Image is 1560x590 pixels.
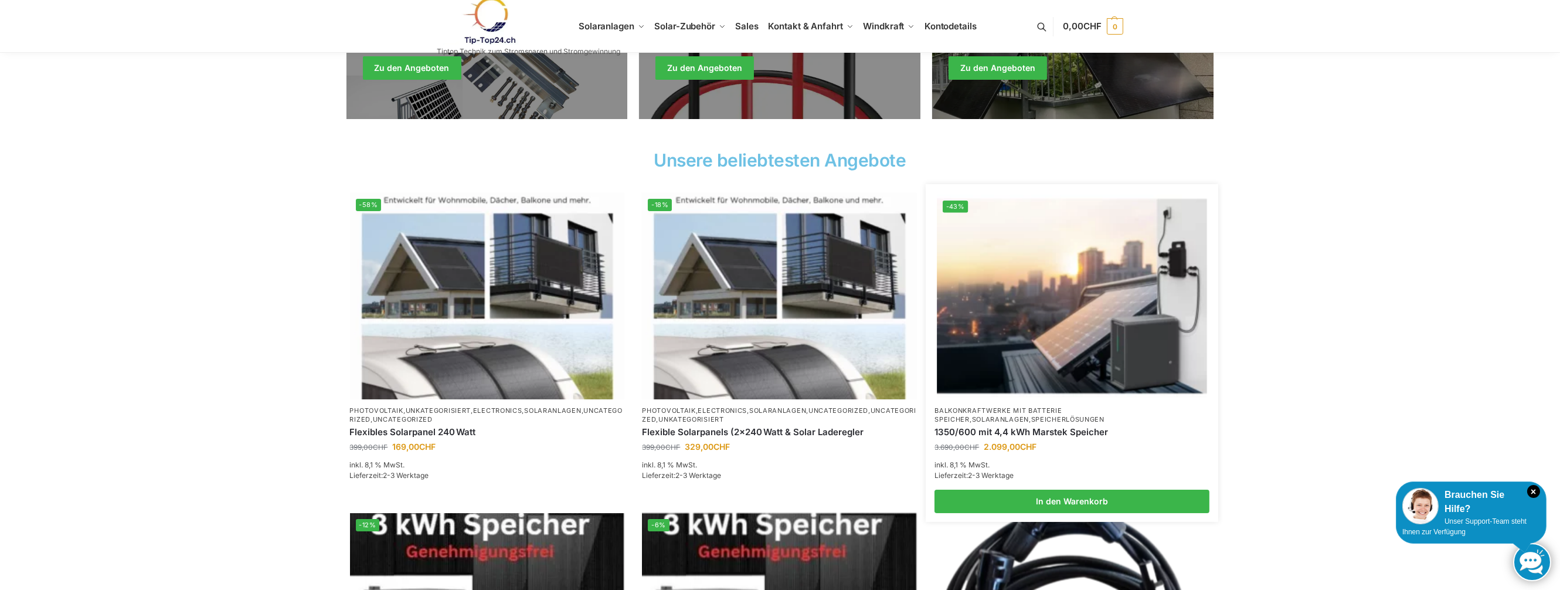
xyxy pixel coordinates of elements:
[642,460,917,470] p: inkl. 8,1 % MwSt.
[934,426,1209,438] a: 1350/600 mit 4,4 kWh Marstek Speicher
[937,195,1207,397] a: -43%Balkonkraftwerk mit Marstek Speicher
[934,406,1062,423] a: Balkonkraftwerke mit Batterie Speicher
[934,490,1209,513] a: In den Warenkorb legen: „1350/600 mit 4,4 kWh Marstek Speicher“
[1107,18,1123,35] span: 0
[972,415,1029,423] a: Solaranlagen
[1020,442,1036,452] span: CHF
[808,406,868,415] a: Uncategorized
[1402,517,1527,536] span: Unser Support-Team steht Ihnen zur Verfügung
[713,442,730,452] span: CHF
[350,460,625,470] p: inkl. 8,1 % MwSt.
[1527,485,1540,498] i: Schließen
[437,48,621,55] p: Tiptop Technik zum Stromsparen und Stromgewinnung
[639,2,920,119] a: Holiday Style
[1402,488,1439,524] img: Customer service
[524,406,581,415] a: Solaranlagen
[685,442,730,452] bdi: 329,00
[769,21,843,32] span: Kontakt & Anfahrt
[642,406,695,415] a: Photovoltaik
[350,193,625,399] img: Balkon-Terrassen-Kraftwerke 8
[968,471,1014,480] span: 2-3 Werktage
[932,2,1214,119] a: Winter Jackets
[654,21,715,32] span: Solar-Zubehör
[420,442,436,452] span: CHF
[346,151,1214,169] h2: Unsere beliebtesten Angebote
[1083,21,1102,32] span: CHF
[350,406,625,425] p: , , , , ,
[984,442,1036,452] bdi: 2.099,00
[665,443,680,452] span: CHF
[934,443,979,452] bdi: 3.690,00
[1063,9,1123,44] a: 0,00CHF 0
[698,406,747,415] a: Electronics
[675,471,721,480] span: 2-3 Werktage
[863,21,904,32] span: Windkraft
[393,442,436,452] bdi: 169,00
[642,471,721,480] span: Lieferzeit:
[350,406,623,423] a: Uncategorized
[350,193,625,399] a: -58%Flexible Solar Module für Wohnmobile Camping Balkon
[579,21,634,32] span: Solaranlagen
[350,406,403,415] a: Photovoltaik
[736,21,759,32] span: Sales
[1031,415,1104,423] a: Speicherlösungen
[642,406,916,423] a: Uncategorized
[473,406,522,415] a: Electronics
[934,460,1209,470] p: inkl. 8,1 % MwSt.
[658,415,724,423] a: Unkategorisiert
[642,406,917,425] p: , , , , ,
[1402,488,1540,516] div: Brauchen Sie Hilfe?
[383,471,429,480] span: 2-3 Werktage
[406,406,471,415] a: Unkategorisiert
[642,443,680,452] bdi: 399,00
[934,471,1014,480] span: Lieferzeit:
[350,471,429,480] span: Lieferzeit:
[925,21,977,32] span: Kontodetails
[642,193,917,399] img: Balkon-Terrassen-Kraftwerke 8
[964,443,979,452] span: CHF
[346,2,628,119] a: Holiday Style
[373,415,433,423] a: Uncategorized
[350,426,625,438] a: Flexibles Solarpanel 240 Watt
[749,406,806,415] a: Solaranlagen
[937,195,1207,397] img: Balkon-Terrassen-Kraftwerke 10
[350,443,388,452] bdi: 399,00
[934,406,1209,425] p: , ,
[1063,21,1101,32] span: 0,00
[373,443,388,452] span: CHF
[642,426,917,438] a: Flexible Solarpanels (2×240 Watt & Solar Laderegler
[642,193,917,399] a: -18%Flexible Solar Module für Wohnmobile Camping Balkon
